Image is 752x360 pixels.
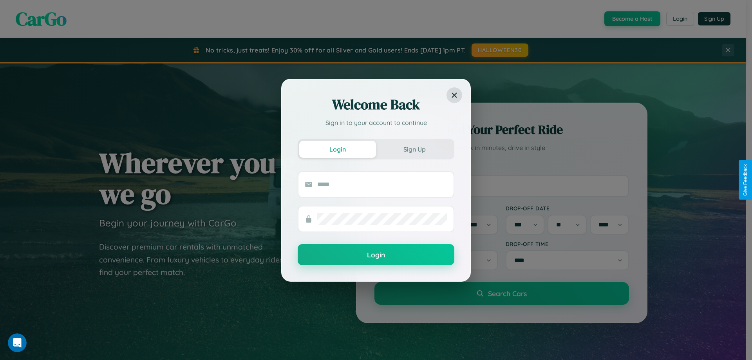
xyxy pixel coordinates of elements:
[8,333,27,352] iframe: Intercom live chat
[376,141,453,158] button: Sign Up
[298,95,454,114] h2: Welcome Back
[299,141,376,158] button: Login
[298,244,454,265] button: Login
[298,118,454,127] p: Sign in to your account to continue
[743,164,748,196] div: Give Feedback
